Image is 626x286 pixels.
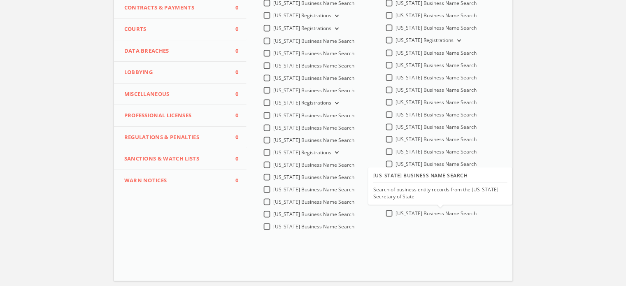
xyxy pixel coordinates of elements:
span: [US_STATE] Business Name Search [396,74,477,81]
span: [US_STATE] Registrations [273,12,331,19]
span: Contracts & Payments [124,4,226,12]
button: [US_STATE] Registrations [331,12,340,20]
span: [US_STATE] Business Name Search [273,223,354,230]
div: Search of business entity records from the [US_STATE] Secretary of State [373,186,507,200]
span: [US_STATE] Business Name Search [396,210,477,217]
button: Courts0 [114,19,247,40]
span: [US_STATE] Business Name Search [396,136,477,143]
span: Regulations & Penalties [124,133,226,142]
span: WARN Notices [124,177,226,185]
button: Professional Licenses0 [114,105,247,127]
button: Lobbying0 [114,62,247,84]
span: [US_STATE] Business Name Search [396,24,477,31]
span: Professional Licenses [124,112,226,120]
span: [US_STATE] Business Name Search [273,198,354,205]
span: 0 [226,68,238,77]
span: [US_STATE] Business Name Search [273,174,354,181]
button: [US_STATE] Registrations [331,100,340,107]
button: Sanctions & Watch Lists0 [114,148,247,170]
span: [US_STATE] Business Name Search [273,186,354,193]
span: [US_STATE] Registrations [273,149,331,156]
span: [US_STATE] Registrations [273,99,331,106]
span: [US_STATE] Business Name Search [273,137,354,144]
span: 0 [226,25,238,33]
span: [US_STATE] Business Name Search [273,62,354,69]
span: [US_STATE] Business Name Search [396,148,477,155]
span: 0 [226,4,238,12]
span: [US_STATE] Business Name Search [396,99,477,106]
span: [US_STATE] Business Name Search [396,49,477,56]
span: [US_STATE] Business Name Search [396,62,477,69]
span: 0 [226,90,238,98]
span: [US_STATE] Business Name Search [273,87,354,94]
span: [US_STATE] Business Name Search [396,86,477,93]
span: [US_STATE] Registrations [396,37,454,44]
span: [US_STATE] Business Name Search [273,112,354,119]
span: [US_STATE] Business Name Search [273,211,354,218]
span: Data Breaches [124,47,226,55]
button: WARN Notices0 [114,170,247,191]
button: Regulations & Penalties0 [114,127,247,149]
span: 0 [226,112,238,120]
span: 0 [226,47,238,55]
button: [US_STATE] Registrations [454,37,463,44]
button: [US_STATE] Registrations [331,25,340,33]
span: Lobbying [124,68,226,77]
span: Courts [124,25,226,33]
span: 0 [226,155,238,163]
span: 0 [226,177,238,185]
span: [US_STATE] Business Name Search [273,74,354,81]
span: Sanctions & Watch Lists [124,155,226,163]
span: 0 [226,133,238,142]
span: [US_STATE] Business Name Search [273,124,354,131]
span: [US_STATE] Business Name Search [396,12,477,19]
span: [US_STATE] Business Name Search [273,50,354,57]
span: [US_STATE] Registrations [273,25,331,32]
span: [US_STATE] Business Name Search [273,161,354,168]
button: Data Breaches0 [114,40,247,62]
span: [US_STATE] Business Name Search [396,160,477,167]
span: [US_STATE] Business Name Search [273,37,354,44]
span: Miscellaneous [124,90,226,98]
span: [US_STATE] Business Name Search [396,123,477,130]
span: [US_STATE] Business Name Search [396,111,477,118]
div: [US_STATE] Business Name Search [373,169,507,183]
button: Miscellaneous0 [114,84,247,105]
button: [US_STATE] Registrations [331,149,340,156]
